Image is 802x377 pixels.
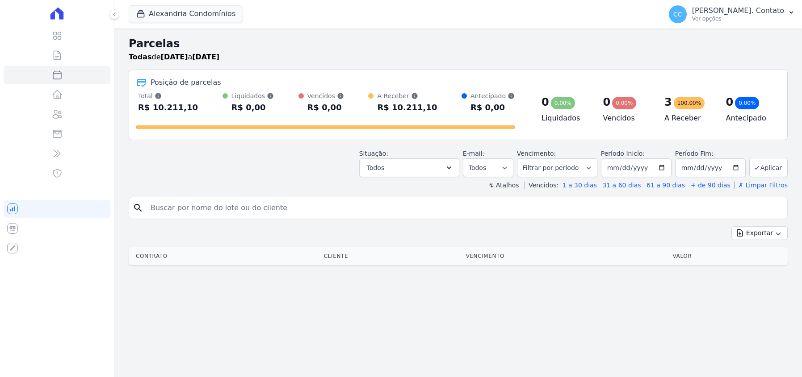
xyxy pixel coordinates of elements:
[129,36,788,52] h2: Parcelas
[735,97,759,109] div: 0,00%
[675,149,746,158] label: Período Fim:
[726,95,734,109] div: 0
[669,247,788,265] th: Valor
[307,100,344,115] div: R$ 0,00
[377,91,437,100] div: A Receber
[691,182,731,189] a: + de 90 dias
[517,150,556,157] label: Vencimento:
[664,95,672,109] div: 3
[462,247,669,265] th: Vencimento
[749,158,788,177] button: Aplicar
[647,182,685,189] a: 61 a 90 dias
[603,95,611,109] div: 0
[307,91,344,100] div: Vencidos
[145,199,784,217] input: Buscar por nome do lote ou do cliente
[612,97,636,109] div: 0,00%
[133,203,143,213] i: search
[192,53,219,61] strong: [DATE]
[674,97,705,109] div: 100,00%
[138,91,198,100] div: Total
[662,2,802,27] button: CC [PERSON_NAME]. Contato Ver opções
[359,150,388,157] label: Situação:
[138,100,198,115] div: R$ 10.211,10
[602,182,641,189] a: 31 a 60 dias
[320,247,462,265] th: Cliente
[470,91,515,100] div: Antecipado
[161,53,188,61] strong: [DATE]
[692,15,784,22] p: Ver opções
[470,100,515,115] div: R$ 0,00
[463,150,485,157] label: E-mail:
[129,53,152,61] strong: Todas
[231,100,274,115] div: R$ 0,00
[603,113,651,124] h4: Vencidos
[542,113,589,124] h4: Liquidados
[377,100,437,115] div: R$ 10.211,10
[731,226,788,240] button: Exportar
[692,6,784,15] p: [PERSON_NAME]. Contato
[542,95,549,109] div: 0
[367,162,384,173] span: Todos
[231,91,274,100] div: Liquidados
[151,77,221,88] div: Posição de parcelas
[563,182,597,189] a: 1 a 30 dias
[664,113,712,124] h4: A Receber
[129,5,243,22] button: Alexandria Condomínios
[673,11,682,17] span: CC
[726,113,773,124] h4: Antecipado
[488,182,519,189] label: ↯ Atalhos
[359,158,459,177] button: Todos
[525,182,558,189] label: Vencidos:
[129,52,219,62] p: de a
[551,97,575,109] div: 0,00%
[734,182,788,189] a: ✗ Limpar Filtros
[601,150,645,157] label: Período Inicío:
[129,247,320,265] th: Contrato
